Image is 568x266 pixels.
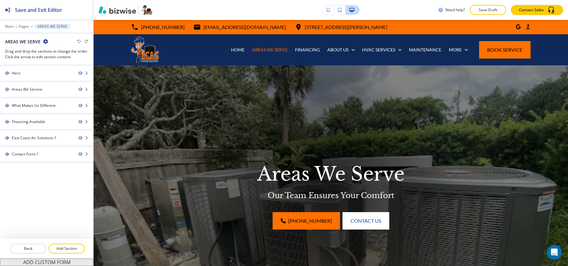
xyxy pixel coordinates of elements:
[12,135,56,141] div: East Coast Air Solutions-1
[10,244,46,254] button: Back
[252,47,288,53] p: AREAS WE SERVE
[167,163,495,185] p: Areas We Serve
[5,152,9,156] img: Drag
[5,136,9,140] img: Drag
[547,245,562,260] div: Open Intercom Messenger
[193,22,286,32] a: [EMAIL_ADDRESS][DOMAIN_NAME]
[167,191,495,200] p: Our Team Ensures Your Comfort
[295,22,387,32] a: [STREET_ADDRESS][PERSON_NAME]
[5,103,9,108] img: Drag
[470,5,506,15] button: Save Draft
[351,217,381,225] span: Contact Us
[5,120,9,124] img: Drag
[231,47,245,53] p: HOME
[342,212,389,230] button: Contact Us
[19,24,29,29] button: Pages
[5,38,41,45] h2: AREAS WE SERVE
[479,41,531,59] button: Book Service
[445,7,465,13] h3: Need help?
[288,217,332,225] span: [PHONE_NUMBER]
[12,119,45,125] div: Financing Available
[131,22,185,32] a: [PHONE_NUMBER]
[5,71,9,75] img: Drag
[5,24,14,29] button: Main
[99,6,136,14] img: Bizwise Logo
[5,87,9,92] img: Drag
[12,151,39,157] div: Contact Form-1
[12,87,42,92] div: Areas We Service
[511,5,563,15] button: Contact Sales
[49,244,85,254] button: Add Section
[449,47,462,53] p: More
[362,47,395,53] p: HVAC SERVICES
[141,22,185,32] p: [PHONE_NUMBER]
[203,22,286,32] p: [EMAIL_ADDRESS][DOMAIN_NAME]
[131,36,159,63] img: East Coast Air Solutions
[142,5,152,15] img: Your Logo
[305,22,387,32] p: [STREET_ADDRESS][PERSON_NAME]
[15,6,62,14] h2: Save and Exit Editor
[478,7,498,13] p: Save Draft
[327,47,348,53] p: ABOUT US
[5,49,88,60] h3: Drag and drop the sections to change the order. Click the arrow to edit section content.
[273,212,340,230] a: [PHONE_NUMBER]
[11,246,46,251] p: Back
[519,7,544,13] p: Contact Sales
[295,47,320,53] p: FINANCING
[409,47,441,53] p: MAINTENANCE
[34,24,70,29] button: AREAS WE SERVE
[12,103,56,108] div: What Makes Us Different
[49,246,84,251] p: Add Section
[487,46,522,54] span: Book Service
[37,24,67,29] p: AREAS WE SERVE
[12,70,21,76] div: Hero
